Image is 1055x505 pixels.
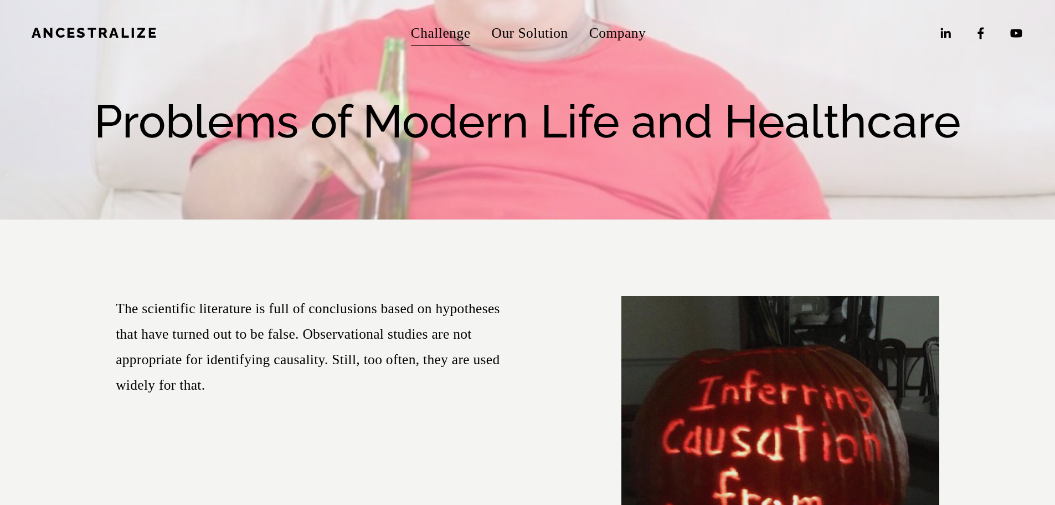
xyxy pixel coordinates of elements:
a: Facebook [974,26,988,40]
a: Challenge [411,19,471,47]
a: YouTube [1009,26,1023,40]
a: LinkedIn [938,26,953,40]
a: Our Solution [492,19,568,47]
a: folder dropdown [589,19,646,47]
a: Ancestralize [32,24,158,41]
h1: Problems of Modern Life and Healthcare [32,93,1023,150]
span: Company [589,21,646,46]
p: The scientific literature is full of conclusions based on hypotheses that have turned out to be f... [116,296,518,397]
